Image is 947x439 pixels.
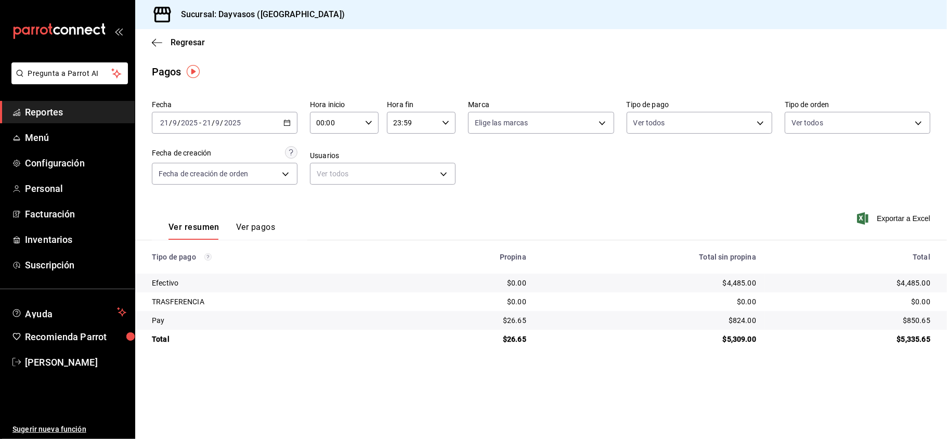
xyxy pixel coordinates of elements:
[169,119,172,127] span: /
[543,334,756,344] div: $5,309.00
[773,296,930,307] div: $0.00
[180,119,198,127] input: ----
[152,37,205,47] button: Regresar
[543,253,756,261] div: Total sin propina
[773,278,930,288] div: $4,485.00
[633,118,665,128] span: Ver todos
[152,64,181,80] div: Pagos
[220,119,224,127] span: /
[204,253,212,261] svg: Los pagos realizados con Pay y otras terminales son montos brutos.
[25,156,126,170] span: Configuración
[212,119,215,127] span: /
[236,222,275,240] button: Ver pagos
[168,222,275,240] div: navigation tabs
[468,101,614,109] label: Marca
[152,253,392,261] div: Tipo de pago
[152,101,297,109] label: Fecha
[773,253,930,261] div: Total
[25,105,126,119] span: Reportes
[543,315,756,326] div: $824.00
[792,118,823,128] span: Ver todos
[859,212,930,225] button: Exportar a Excel
[152,334,392,344] div: Total
[543,278,756,288] div: $4,485.00
[310,152,456,160] label: Usuarios
[159,169,248,179] span: Fecha de creación de orden
[408,334,526,344] div: $26.65
[773,315,930,326] div: $850.65
[408,315,526,326] div: $26.65
[627,101,772,109] label: Tipo de pago
[25,131,126,145] span: Menú
[543,296,756,307] div: $0.00
[25,182,126,196] span: Personal
[387,101,456,109] label: Hora fin
[202,119,212,127] input: --
[152,315,392,326] div: Pay
[28,68,112,79] span: Pregunta a Parrot AI
[408,253,526,261] div: Propina
[160,119,169,127] input: --
[25,258,126,272] span: Suscripción
[25,233,126,247] span: Inventarios
[475,118,528,128] span: Elige las marcas
[215,119,220,127] input: --
[785,101,930,109] label: Tipo de orden
[168,222,219,240] button: Ver resumen
[310,163,456,185] div: Ver todos
[152,278,392,288] div: Efectivo
[773,334,930,344] div: $5,335.65
[7,75,128,86] a: Pregunta a Parrot AI
[310,101,379,109] label: Hora inicio
[11,62,128,84] button: Pregunta a Parrot AI
[177,119,180,127] span: /
[408,296,526,307] div: $0.00
[187,65,200,78] img: Tooltip marker
[172,119,177,127] input: --
[25,306,113,318] span: Ayuda
[224,119,241,127] input: ----
[199,119,201,127] span: -
[12,424,126,435] span: Sugerir nueva función
[152,148,211,159] div: Fecha de creación
[408,278,526,288] div: $0.00
[152,296,392,307] div: TRASFERENCIA
[173,8,345,21] h3: Sucursal: Dayvasos ([GEOGRAPHIC_DATA])
[114,27,123,35] button: open_drawer_menu
[25,355,126,369] span: [PERSON_NAME]
[25,330,126,344] span: Recomienda Parrot
[25,207,126,221] span: Facturación
[171,37,205,47] span: Regresar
